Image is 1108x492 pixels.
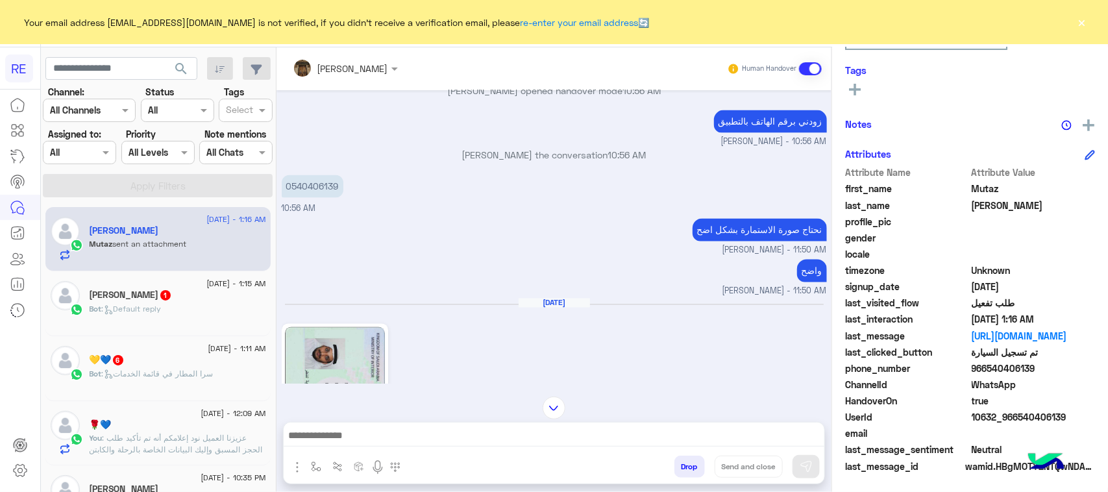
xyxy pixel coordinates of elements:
span: signup_date [845,280,969,293]
span: Al-Ahmadi [972,199,1096,212]
h5: 💛💙 [90,354,125,365]
h6: Tags [845,64,1095,76]
span: طلب تفعيل [972,296,1096,310]
span: email [845,426,969,440]
span: Bot [90,304,102,314]
p: 3/9/2025, 10:56 AM [714,110,827,133]
h5: عبدالرحمن المرواني [90,289,172,301]
span: timezone [845,264,969,277]
span: last_clicked_button [845,345,969,359]
img: defaultAdmin.png [51,281,80,310]
img: make a call [390,462,400,473]
img: WhatsApp [70,303,83,316]
p: [PERSON_NAME] the conversation [282,149,827,162]
span: wamid.HBgMOTY2NTQwNDA2MTM5FQIAEhgUM0E3NzkwRTgyODIzMDQ1MTcwRTgA [965,460,1095,473]
button: Trigger scenario [327,456,349,477]
img: defaultAdmin.png [51,346,80,375]
img: send voice note [370,460,386,475]
span: 0 [972,443,1096,456]
img: create order [354,461,364,472]
span: last_interaction [845,312,969,326]
span: [PERSON_NAME] - 11:50 AM [722,245,827,257]
span: last_message_sentiment [845,443,969,456]
img: defaultAdmin.png [51,217,80,246]
p: 3/9/2025, 11:50 AM [797,260,827,282]
img: Trigger scenario [332,461,343,472]
span: 6 [113,355,123,365]
span: 2025-09-03T00:24:22.09Z [972,280,1096,293]
div: RE [5,55,33,82]
span: 10632_966540406139 [972,410,1096,424]
span: [PERSON_NAME] - 10:56 AM [721,136,827,149]
button: Send and close [715,456,783,478]
span: Mutaz [90,239,113,249]
img: 760609050173001.jpg [285,327,385,485]
span: [DATE] - 10:35 PM [201,472,265,484]
img: WhatsApp [70,239,83,252]
span: ChannelId [845,378,969,391]
span: Attribute Name [845,166,969,179]
img: notes [1061,120,1072,130]
span: 2025-09-03T22:16:21.669Z [972,312,1096,326]
img: WhatsApp [70,433,83,446]
span: : سرا المطار في قائمة الخدمات [102,369,214,378]
a: [URL][DOMAIN_NAME] [972,329,1096,343]
img: WhatsApp [70,368,83,381]
span: last_message_id [845,460,963,473]
span: gender [845,231,969,245]
span: [DATE] - 1:16 AM [206,214,265,225]
a: re-enter your email address [521,17,639,28]
span: 10:56 AM [622,85,661,96]
img: defaultAdmin.png [51,411,80,440]
span: null [972,231,1096,245]
span: locale [845,247,969,261]
span: last_visited_flow [845,296,969,310]
img: scroll [543,397,565,419]
span: Unknown [972,264,1096,277]
button: Drop [674,456,705,478]
span: Your email address [EMAIL_ADDRESS][DOMAIN_NAME] is not verified, if you didn't receive a verifica... [25,16,650,29]
span: تم تسجيل السيارة [972,345,1096,359]
label: Assigned to: [48,127,101,141]
button: create order [349,456,370,477]
img: send attachment [289,460,305,475]
img: select flow [311,461,321,472]
label: Note mentions [204,127,266,141]
span: true [972,394,1096,408]
span: first_name [845,182,969,195]
span: sent an attachment [113,239,187,249]
span: HandoverOn [845,394,969,408]
p: [PERSON_NAME] opened handover mode [282,84,827,97]
span: You [90,433,103,443]
img: hulul-logo.png [1024,440,1069,486]
button: × [1076,16,1089,29]
span: 2 [972,378,1096,391]
span: [DATE] - 12:09 AM [201,408,265,419]
span: Bot [90,369,102,378]
span: 1 [160,290,171,301]
h6: [DATE] [519,299,590,308]
span: [PERSON_NAME] - 11:50 AM [722,286,827,298]
span: last_name [845,199,969,212]
span: null [972,426,1096,440]
img: add [1083,119,1094,131]
span: search [173,61,189,77]
span: profile_pic [845,215,969,228]
span: phone_number [845,362,969,375]
img: send message [800,460,813,473]
span: [DATE] - 1:11 AM [208,343,265,354]
span: last_message [845,329,969,343]
p: 3/9/2025, 11:50 AM [693,219,827,241]
label: Tags [224,85,244,99]
label: Channel: [48,85,84,99]
button: search [166,57,197,85]
p: 3/9/2025, 10:56 AM [282,175,343,198]
span: 966540406139 [972,362,1096,375]
div: Select [224,103,253,119]
label: Status [145,85,174,99]
h6: Attributes [845,148,891,160]
h5: 🌹💙 [90,419,112,430]
button: select flow [306,456,327,477]
span: null [972,247,1096,261]
h6: Notes [845,118,872,130]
